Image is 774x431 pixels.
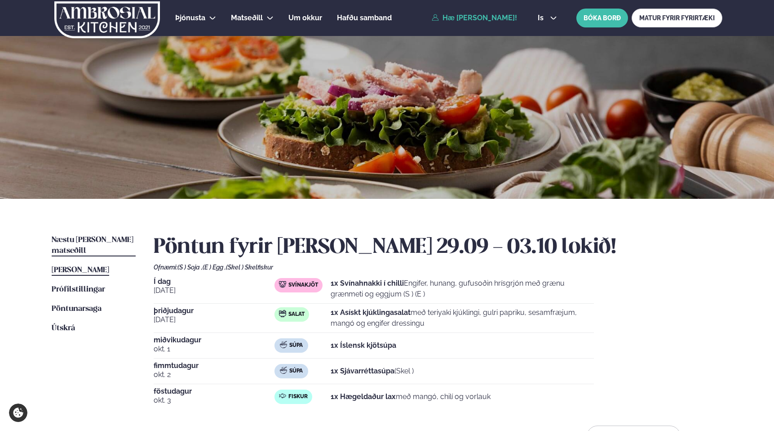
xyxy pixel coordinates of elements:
[288,13,322,22] span: Um okkur
[576,9,628,27] button: BÓKA BORÐ
[279,392,286,400] img: fish.svg
[154,388,274,395] span: föstudagur
[279,310,286,317] img: salad.svg
[52,265,109,276] a: [PERSON_NAME]
[331,392,396,401] strong: 1x Hægeldaður lax
[288,13,322,23] a: Um okkur
[632,9,722,27] a: MATUR FYRIR FYRIRTÆKI
[52,324,75,332] span: Útskrá
[154,278,274,285] span: Í dag
[288,282,318,289] span: Svínakjöt
[154,337,274,344] span: miðvikudagur
[538,14,546,22] span: is
[175,13,205,22] span: Þjónusta
[154,235,722,260] h2: Pöntun fyrir [PERSON_NAME] 29.09 - 03.10 lokið!
[52,304,102,314] a: Pöntunarsaga
[9,404,27,422] a: Cookie settings
[331,366,414,377] p: (Skel )
[154,264,722,271] div: Ofnæmi:
[52,236,133,255] span: Næstu [PERSON_NAME] matseðill
[52,235,136,256] a: Næstu [PERSON_NAME] matseðill
[52,284,105,295] a: Prófílstillingar
[231,13,263,23] a: Matseðill
[231,13,263,22] span: Matseðill
[331,308,411,317] strong: 1x Asískt kjúklingasalat
[331,367,394,375] strong: 1x Sjávarréttasúpa
[337,13,392,22] span: Hafðu samband
[280,367,287,374] img: soup.svg
[531,14,564,22] button: is
[331,278,594,300] p: Engifer, hunang, gufusoðin hrísgrjón með grænu grænmeti og eggjum (S ) (E )
[175,13,205,23] a: Þjónusta
[52,305,102,313] span: Pöntunarsaga
[337,13,392,23] a: Hafðu samband
[154,362,274,369] span: fimmtudagur
[280,341,287,348] img: soup.svg
[331,341,396,350] strong: 1x Íslensk kjötsúpa
[289,368,303,375] span: Súpa
[154,344,274,355] span: okt. 1
[53,1,161,38] img: logo
[288,311,305,318] span: Salat
[154,307,274,314] span: þriðjudagur
[154,395,274,406] span: okt. 3
[52,323,75,334] a: Útskrá
[154,285,274,296] span: [DATE]
[52,286,105,293] span: Prófílstillingar
[226,264,273,271] span: (Skel ) Skelfiskur
[331,279,404,287] strong: 1x Svínahnakki í chilli
[154,314,274,325] span: [DATE]
[432,14,517,22] a: Hæ [PERSON_NAME]!
[331,391,491,402] p: með mangó, chilí og vorlauk
[203,264,226,271] span: (E ) Egg ,
[52,266,109,274] span: [PERSON_NAME]
[154,369,274,380] span: okt. 2
[288,393,308,400] span: Fiskur
[279,281,286,288] img: pork.svg
[331,307,594,329] p: með teriyaki kjúklingi, gulri papriku, sesamfræjum, mangó og engifer dressingu
[289,342,303,349] span: Súpa
[177,264,203,271] span: (S ) Soja ,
